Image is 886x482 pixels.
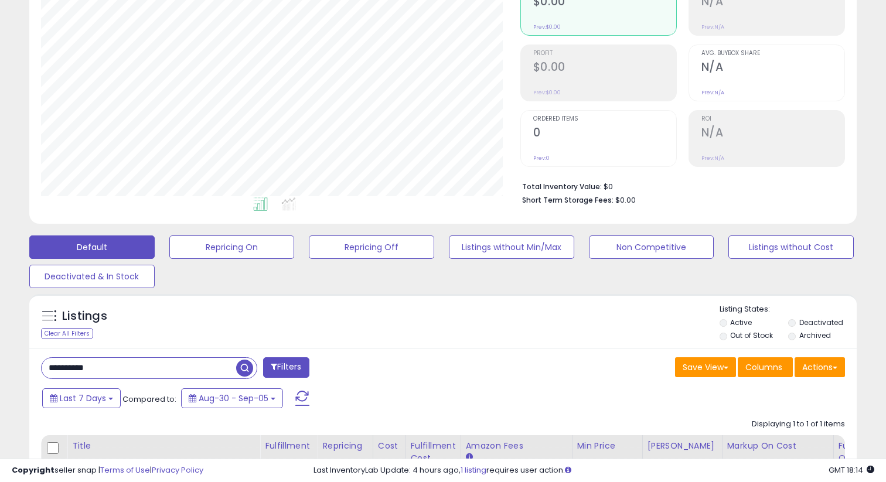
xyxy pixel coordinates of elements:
span: $0.00 [615,194,636,206]
div: Repricing [322,440,367,452]
button: Columns [738,357,793,377]
h2: N/A [701,126,844,142]
span: Ordered Items [533,116,676,122]
span: Aug-30 - Sep-05 [199,392,268,404]
label: Archived [799,330,831,340]
button: Repricing Off [309,235,434,259]
span: Last 7 Days [60,392,106,404]
div: seller snap | | [12,465,203,476]
label: Out of Stock [730,330,773,340]
th: The percentage added to the cost of goods (COGS) that forms the calculator for Min & Max prices. [722,435,833,481]
div: Min Price [577,440,638,452]
a: 1 listing [461,464,486,476]
small: Prev: N/A [701,89,724,96]
small: Prev: $0.00 [533,89,561,96]
b: Short Term Storage Fees: [522,195,614,205]
div: Clear All Filters [41,328,93,339]
span: Profit [533,50,676,57]
small: Prev: $0.00 [533,23,561,30]
div: Fulfillment [265,440,312,452]
div: Fulfillable Quantity [839,440,879,464]
button: Deactivated & In Stock [29,265,155,288]
button: Non Competitive [589,235,714,259]
button: Listings without Cost [728,235,854,259]
div: Fulfillment Cost [411,440,456,464]
h2: 0 [533,126,676,142]
button: Actions [795,357,845,377]
span: ROI [701,116,844,122]
button: Default [29,235,155,259]
li: $0 [522,179,836,193]
div: Displaying 1 to 1 of 1 items [752,419,845,430]
a: Privacy Policy [152,464,203,476]
div: Cost [378,440,401,452]
div: Amazon Fees [466,440,567,452]
small: Prev: N/A [701,23,724,30]
span: Avg. Buybox Share [701,50,844,57]
div: Markup on Cost [727,440,829,452]
h5: Listings [62,308,107,324]
button: Repricing On [169,235,295,259]
div: [PERSON_NAME] [648,440,717,452]
button: Save View [675,357,736,377]
button: Listings without Min/Max [449,235,574,259]
small: Prev: N/A [701,155,724,162]
button: Last 7 Days [42,388,121,408]
h2: N/A [701,60,844,76]
b: Total Inventory Value: [522,182,602,192]
span: Compared to: [122,394,176,405]
h2: $0.00 [533,60,676,76]
label: Deactivated [799,317,843,327]
a: Terms of Use [100,464,150,476]
button: Aug-30 - Sep-05 [181,388,283,408]
p: Listing States: [720,304,857,315]
small: Prev: 0 [533,155,550,162]
label: Active [730,317,752,327]
div: Last InventoryLab Update: 4 hours ago, requires user action. [313,465,874,476]
strong: Copyright [12,464,54,476]
span: Columns [745,361,782,373]
button: Filters [263,357,309,378]
span: 2025-09-13 18:14 GMT [829,464,874,476]
div: Title [72,440,255,452]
